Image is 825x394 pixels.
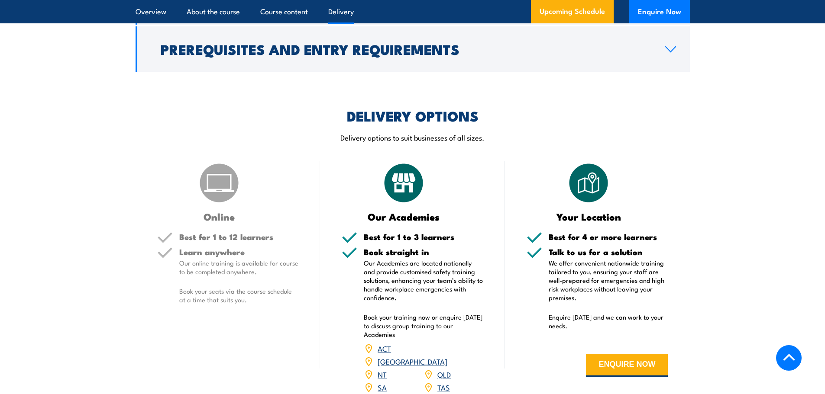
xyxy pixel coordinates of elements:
p: Enquire [DATE] and we can work to your needs. [549,313,668,330]
h3: Your Location [527,211,651,221]
a: NT [378,369,387,379]
a: TAS [437,382,450,392]
h2: Prerequisites and Entry Requirements [161,43,651,55]
a: SA [378,382,387,392]
button: ENQUIRE NOW [586,354,668,377]
p: Delivery options to suit businesses of all sizes. [136,132,690,142]
p: Book your seats via the course schedule at a time that suits you. [179,287,299,304]
h3: Online [157,211,281,221]
a: Prerequisites and Entry Requirements [136,26,690,72]
a: [GEOGRAPHIC_DATA] [378,356,447,366]
a: ACT [378,343,391,353]
h2: DELIVERY OPTIONS [347,109,479,122]
p: Our Academies are located nationally and provide customised safety training solutions, enhancing ... [364,259,483,302]
h5: Book straight in [364,248,483,256]
a: QLD [437,369,451,379]
h5: Talk to us for a solution [549,248,668,256]
h5: Best for 4 or more learners [549,233,668,241]
p: Book your training now or enquire [DATE] to discuss group training to our Academies [364,313,483,339]
h5: Best for 1 to 3 learners [364,233,483,241]
p: We offer convenient nationwide training tailored to you, ensuring your staff are well-prepared fo... [549,259,668,302]
p: Our online training is available for course to be completed anywhere. [179,259,299,276]
h3: Our Academies [342,211,466,221]
h5: Best for 1 to 12 learners [179,233,299,241]
h5: Learn anywhere [179,248,299,256]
